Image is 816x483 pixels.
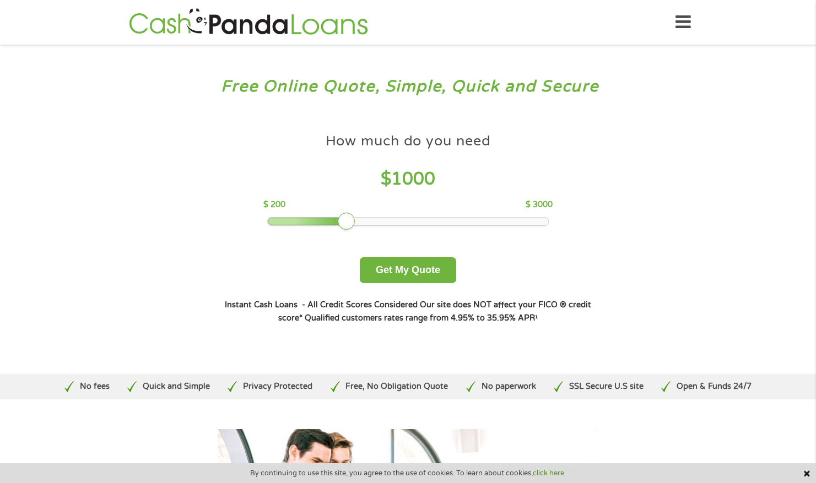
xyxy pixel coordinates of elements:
[677,381,752,393] p: Open & Funds 24/7
[391,169,435,189] span: 1000
[243,381,312,393] p: Privacy Protected
[32,77,785,97] h3: Free Online Quote, Simple, Quick and Secure
[526,199,553,211] p: $ 3000
[345,381,448,393] p: Free, No Obligation Quote
[533,469,566,477] a: click here.
[225,300,418,310] strong: Instant Cash Loans - All Credit Scores Considered
[482,381,536,393] p: No paperwork
[143,381,210,393] p: Quick and Simple
[278,300,591,323] strong: Our site does NOT affect your FICO ® credit score*
[326,132,491,150] h4: How much do you need
[263,168,553,191] h4: $
[80,381,110,393] p: No fees
[126,7,371,38] img: GetLoanNow Logo
[305,313,538,323] strong: Qualified customers rates range from 4.95% to 35.95% APR¹
[250,469,566,477] span: By continuing to use this site, you agree to the use of cookies. To learn about cookies,
[360,257,456,283] button: Get My Quote
[569,381,644,393] p: SSL Secure U.S site
[263,199,285,211] p: $ 200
